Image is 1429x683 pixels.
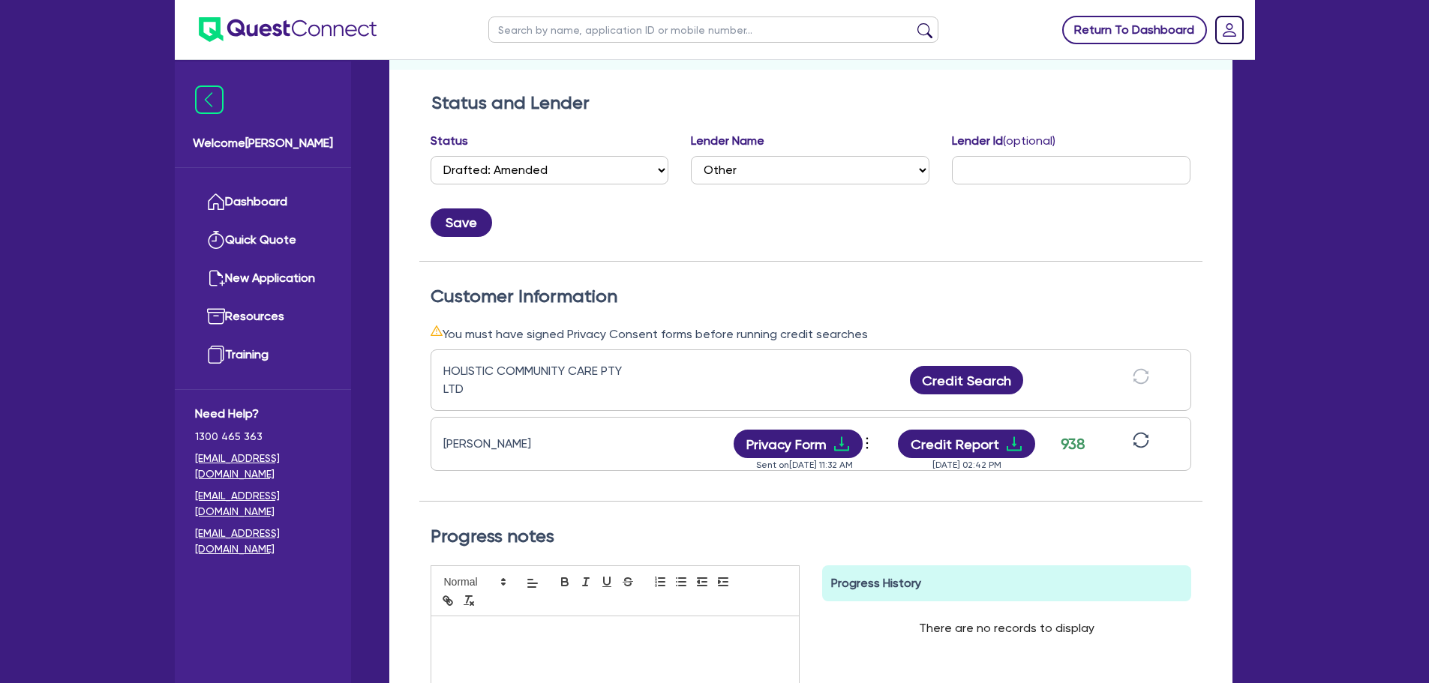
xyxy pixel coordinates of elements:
[431,286,1191,307] h2: Customer Information
[860,432,875,454] span: more
[443,362,631,398] div: HOLISTIC COMMUNITY CARE PTY LTD
[443,435,631,453] div: [PERSON_NAME]
[207,231,225,249] img: quick-quote
[691,132,764,150] label: Lender Name
[431,526,1191,547] h2: Progress notes
[1003,133,1055,148] span: (optional)
[431,132,468,150] label: Status
[195,336,331,374] a: Training
[1133,432,1149,448] span: sync
[195,298,331,336] a: Resources
[1005,435,1023,453] span: download
[195,183,331,221] a: Dashboard
[195,85,224,114] img: icon-menu-close
[207,307,225,325] img: resources
[898,430,1035,458] button: Credit Reportdownload
[1054,433,1091,455] div: 938
[488,16,938,43] input: Search by name, application ID or mobile number...
[1128,367,1154,394] button: sync
[822,565,1191,601] div: Progress History
[431,92,1190,114] h2: Status and Lender
[431,325,443,337] span: warning
[952,132,1055,150] label: Lender Id
[195,526,331,557] a: [EMAIL_ADDRESS][DOMAIN_NAME]
[193,134,333,152] span: Welcome [PERSON_NAME]
[207,269,225,287] img: new-application
[1133,368,1149,385] span: sync
[195,488,331,520] a: [EMAIL_ADDRESS][DOMAIN_NAME]
[195,451,331,482] a: [EMAIL_ADDRESS][DOMAIN_NAME]
[901,601,1112,655] div: There are no records to display
[199,17,377,42] img: quest-connect-logo-blue
[1062,16,1207,44] a: Return To Dashboard
[195,429,331,445] span: 1300 465 363
[195,405,331,423] span: Need Help?
[431,208,492,237] button: Save
[1128,431,1154,457] button: sync
[833,435,851,453] span: download
[195,221,331,259] a: Quick Quote
[1210,10,1249,49] a: Dropdown toggle
[195,259,331,298] a: New Application
[910,366,1024,394] button: Credit Search
[734,430,863,458] button: Privacy Formdownload
[431,325,1191,343] div: You must have signed Privacy Consent forms before running credit searches
[863,431,875,457] button: Dropdown toggle
[207,346,225,364] img: training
